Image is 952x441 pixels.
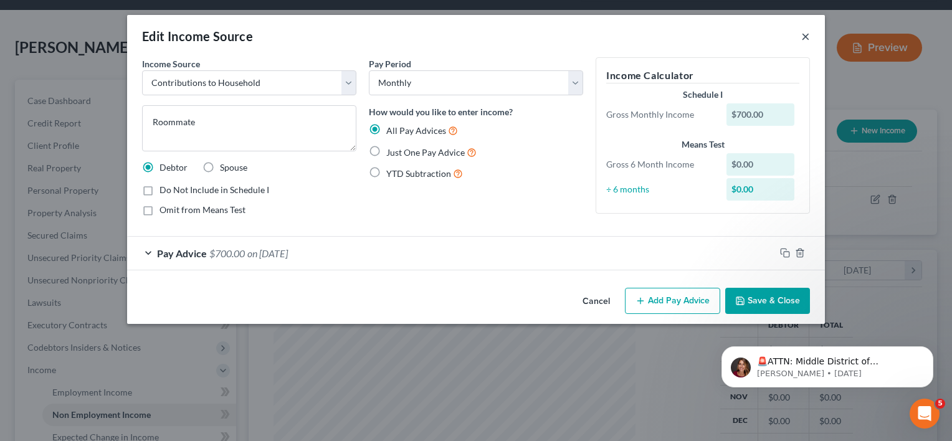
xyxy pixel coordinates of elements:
div: Schedule I [606,88,799,101]
h5: Income Calculator [606,68,799,83]
div: ÷ 6 months [600,183,720,196]
button: Cancel [573,289,620,314]
span: Income Source [142,59,200,69]
div: Edit Income Source [142,27,253,45]
span: $700.00 [209,247,245,259]
span: 5 [935,399,945,409]
div: Gross Monthly Income [600,108,720,121]
div: Means Test [606,138,799,151]
div: $0.00 [726,153,795,176]
span: Spouse [220,162,247,173]
span: Just One Pay Advice [386,147,465,158]
span: YTD Subtraction [386,168,451,179]
div: Gross 6 Month Income [600,158,720,171]
iframe: Intercom notifications message [703,320,952,407]
div: $700.00 [726,103,795,126]
div: $0.00 [726,178,795,201]
label: How would you like to enter income? [369,105,513,118]
button: Add Pay Advice [625,288,720,314]
span: Do Not Include in Schedule I [159,184,269,195]
span: All Pay Advices [386,125,446,136]
span: Debtor [159,162,188,173]
button: Save & Close [725,288,810,314]
span: Omit from Means Test [159,204,245,215]
span: on [DATE] [247,247,288,259]
iframe: Intercom live chat [910,399,940,429]
span: Pay Advice [157,247,207,259]
label: Pay Period [369,57,411,70]
button: × [801,29,810,44]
